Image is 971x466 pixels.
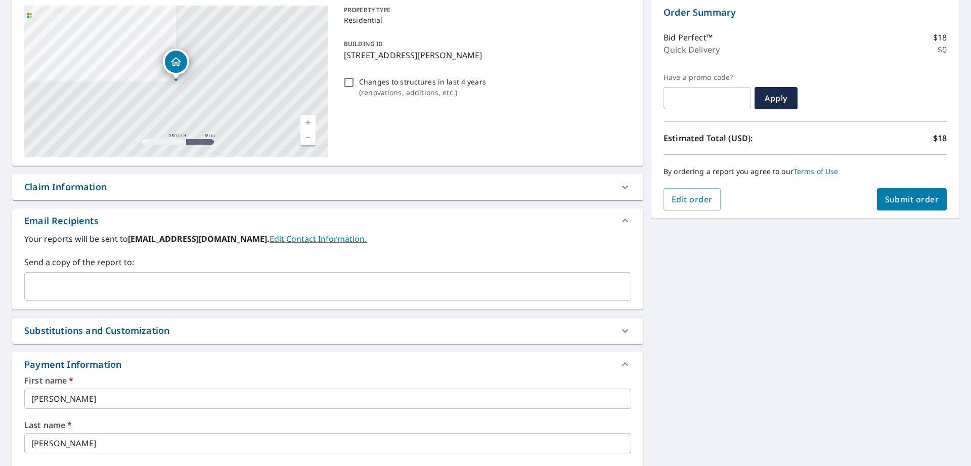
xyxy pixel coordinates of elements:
button: Edit order [664,188,721,210]
a: Terms of Use [793,166,838,176]
span: Submit order [885,194,939,205]
a: Current Level 17, Zoom In [300,115,316,130]
a: EditContactInfo [270,233,367,244]
p: Order Summary [664,6,947,19]
div: Claim Information [12,174,643,200]
label: Your reports will be sent to [24,233,631,245]
p: Estimated Total (USD): [664,132,805,144]
span: Apply [763,93,789,104]
a: Current Level 17, Zoom Out [300,130,316,145]
span: Edit order [672,194,713,205]
label: Last name [24,421,631,429]
p: $18 [933,132,947,144]
p: BUILDING ID [344,39,383,48]
p: PROPERTY TYPE [344,6,627,15]
label: Have a promo code? [664,73,751,82]
div: Email Recipients [24,214,99,228]
p: ( renovations, additions, etc. ) [359,87,486,98]
p: Changes to structures in last 4 years [359,76,486,87]
p: By ordering a report you agree to our [664,167,947,176]
p: Quick Delivery [664,44,720,56]
div: Payment Information [24,358,125,371]
div: Substitutions and Customization [12,318,643,344]
label: First name [24,376,631,385]
b: [EMAIL_ADDRESS][DOMAIN_NAME]. [128,233,270,244]
p: $18 [933,31,947,44]
button: Submit order [877,188,947,210]
label: Send a copy of the report to: [24,256,631,268]
div: Email Recipients [12,208,643,233]
div: Substitutions and Customization [24,324,169,337]
p: Bid Perfect™ [664,31,713,44]
p: [STREET_ADDRESS][PERSON_NAME] [344,49,627,61]
button: Apply [755,87,798,109]
p: $0 [938,44,947,56]
div: Claim Information [24,180,107,194]
div: Dropped pin, building 1, Residential property, 4 Carlisle Dr Glen Head, NY 11545 [163,49,189,80]
p: Residential [344,15,627,25]
div: Payment Information [12,352,643,376]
